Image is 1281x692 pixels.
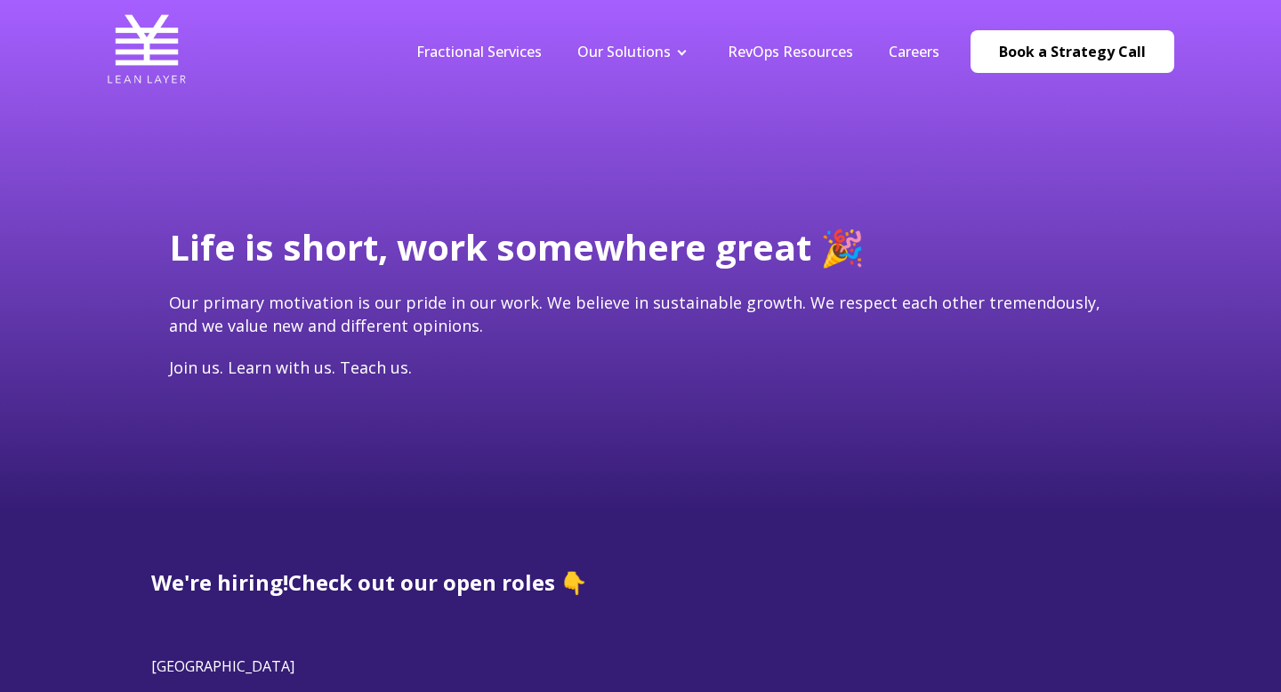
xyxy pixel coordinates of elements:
div: Navigation Menu [399,42,957,61]
span: Life is short, work somewhere great 🎉 [169,222,865,271]
a: Book a Strategy Call [971,30,1174,73]
span: We're hiring! [151,567,288,597]
a: RevOps Resources [728,42,853,61]
a: Fractional Services [416,42,542,61]
img: Lean Layer Logo [107,9,187,89]
span: Join us. Learn with us. Teach us. [169,357,412,378]
span: [GEOGRAPHIC_DATA] [151,656,294,676]
a: Our Solutions [577,42,671,61]
span: Check out our open roles 👇 [288,567,587,597]
a: Careers [889,42,939,61]
span: Our primary motivation is our pride in our work. We believe in sustainable growth. We respect eac... [169,292,1100,335]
